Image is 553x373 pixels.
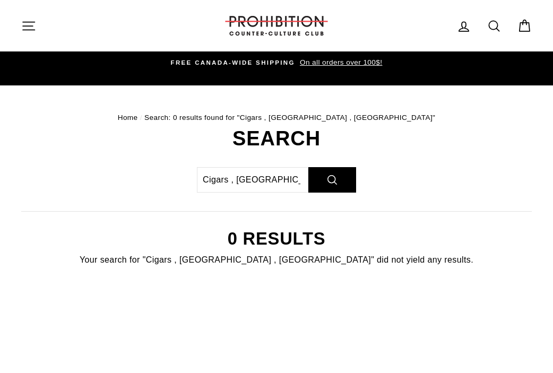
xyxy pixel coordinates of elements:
img: PROHIBITION COUNTER-CULTURE CLUB [223,16,330,36]
span: / [140,114,142,122]
input: Search our store [197,167,308,193]
h2: 0 results [21,230,532,248]
span: On all orders over 100$! [297,58,382,66]
h1: Search [21,128,532,149]
span: Search: 0 results found for "Cigars , [GEOGRAPHIC_DATA] , [GEOGRAPHIC_DATA]" [144,114,435,122]
p: Your search for "Cigars , [GEOGRAPHIC_DATA] , [GEOGRAPHIC_DATA]" did not yield any results. [21,253,532,267]
a: Home [118,114,138,122]
a: FREE CANADA-WIDE SHIPPING On all orders over 100$! [24,57,529,68]
nav: breadcrumbs [21,112,532,124]
span: FREE CANADA-WIDE SHIPPING [171,59,295,66]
